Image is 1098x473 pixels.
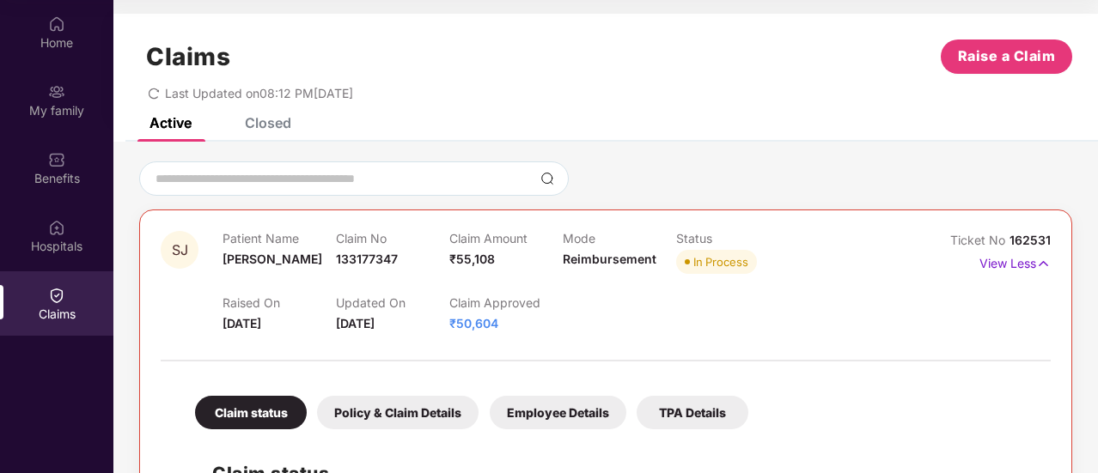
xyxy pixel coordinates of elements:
[449,252,495,266] span: ₹55,108
[540,172,554,185] img: svg+xml;base64,PHN2ZyBpZD0iU2VhcmNoLTMyeDMyIiB4bWxucz0iaHR0cDovL3d3dy53My5vcmcvMjAwMC9zdmciIHdpZH...
[245,114,291,131] div: Closed
[950,233,1010,247] span: Ticket No
[146,42,230,71] h1: Claims
[165,86,353,100] span: Last Updated on 08:12 PM[DATE]
[958,45,1056,67] span: Raise a Claim
[223,316,261,330] span: [DATE]
[148,86,160,100] span: redo
[637,396,748,429] div: TPA Details
[48,287,65,304] img: svg+xml;base64,PHN2ZyBpZD0iQ2xhaW0iIHhtbG5zPSJodHRwOi8vd3d3LnczLm9yZy8yMDAwL3N2ZyIgd2lkdGg9IjIwIi...
[449,295,563,310] p: Claim Approved
[48,151,65,168] img: svg+xml;base64,PHN2ZyBpZD0iQmVuZWZpdHMiIHhtbG5zPSJodHRwOi8vd3d3LnczLm9yZy8yMDAwL3N2ZyIgd2lkdGg9Ij...
[48,219,65,236] img: svg+xml;base64,PHN2ZyBpZD0iSG9zcGl0YWxzIiB4bWxucz0iaHR0cDovL3d3dy53My5vcmcvMjAwMC9zdmciIHdpZHRoPS...
[490,396,626,429] div: Employee Details
[195,396,307,429] div: Claim status
[693,253,748,270] div: In Process
[48,83,65,100] img: svg+xml;base64,PHN2ZyB3aWR0aD0iMjAiIGhlaWdodD0iMjAiIHZpZXdCb3g9IjAgMCAyMCAyMCIgZmlsbD0ibm9uZSIgeG...
[449,231,563,246] p: Claim Amount
[563,231,676,246] p: Mode
[336,252,398,266] span: 133177347
[336,295,449,310] p: Updated On
[223,231,336,246] p: Patient Name
[317,396,479,429] div: Policy & Claim Details
[336,231,449,246] p: Claim No
[223,252,322,266] span: [PERSON_NAME]
[48,15,65,33] img: svg+xml;base64,PHN2ZyBpZD0iSG9tZSIgeG1sbnM9Imh0dHA6Ly93d3cudzMub3JnLzIwMDAvc3ZnIiB3aWR0aD0iMjAiIG...
[336,316,375,330] span: [DATE]
[1036,254,1051,273] img: svg+xml;base64,PHN2ZyB4bWxucz0iaHR0cDovL3d3dy53My5vcmcvMjAwMC9zdmciIHdpZHRoPSIxNyIgaGVpZ2h0PSIxNy...
[223,295,336,310] p: Raised On
[563,252,656,266] span: Reimbursement
[941,39,1072,74] button: Raise a Claim
[1010,233,1051,247] span: 162531
[449,316,498,330] span: ₹50,604
[172,243,188,258] span: SJ
[676,231,790,246] p: Status
[979,250,1051,273] p: View Less
[149,114,192,131] div: Active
